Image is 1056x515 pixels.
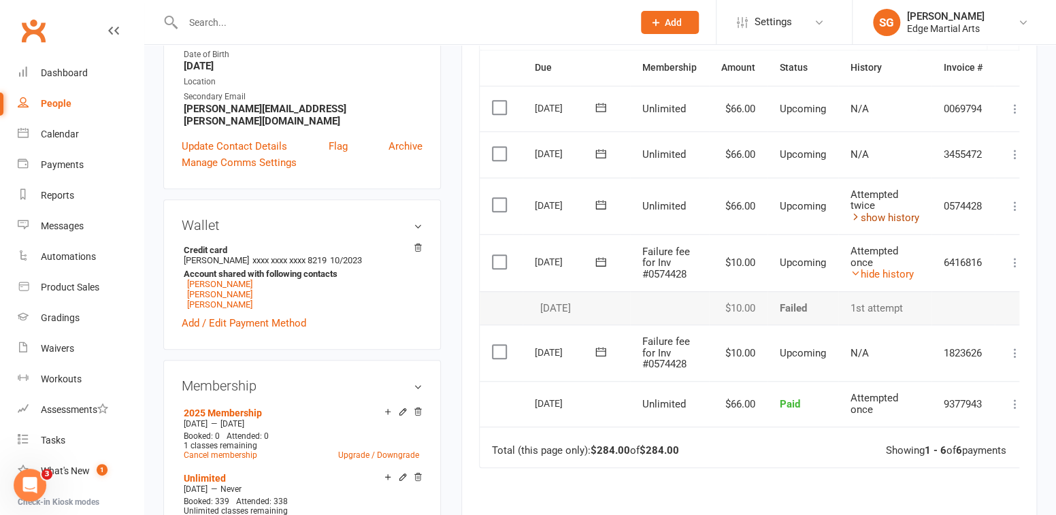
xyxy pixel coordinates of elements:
[220,484,242,494] span: Never
[931,234,995,291] td: 6416816
[184,408,262,418] a: 2025 Membership
[709,131,768,178] td: $66.00
[184,473,226,484] a: Unlimited
[338,450,419,460] a: Upgrade / Downgrade
[931,86,995,132] td: 0069794
[640,444,679,456] strong: $284.00
[523,50,630,85] th: Due
[630,50,709,85] th: Membership
[709,234,768,291] td: $10.00
[838,50,931,85] th: History
[851,103,869,115] span: N/A
[591,444,630,456] strong: $284.00
[184,245,416,255] strong: Credit card
[41,282,99,293] div: Product Sales
[18,242,144,272] a: Automations
[329,138,348,154] a: Flag
[642,398,686,410] span: Unlimited
[184,450,257,460] a: Cancel membership
[41,67,88,78] div: Dashboard
[642,246,690,280] span: Failure fee for Inv #0574428
[41,190,74,201] div: Reports
[184,76,423,88] div: Location
[184,431,220,441] span: Booked: 0
[768,50,838,85] th: Status
[18,333,144,364] a: Waivers
[780,148,826,161] span: Upcoming
[641,11,699,34] button: Add
[780,398,800,410] span: Paid
[184,48,423,61] div: Date of Birth
[184,269,416,279] strong: Account shared with following contacts
[931,178,995,235] td: 0574428
[41,220,84,231] div: Messages
[642,103,686,115] span: Unlimited
[851,268,914,280] a: hide history
[851,148,869,161] span: N/A
[535,143,597,164] div: [DATE]
[187,299,252,310] a: [PERSON_NAME]
[780,103,826,115] span: Upcoming
[492,445,679,456] div: Total (this page only): of
[873,9,900,36] div: SG
[41,373,82,384] div: Workouts
[931,381,995,427] td: 9377943
[838,291,931,325] td: 1st attempt
[709,86,768,132] td: $66.00
[180,418,423,429] div: —
[220,419,244,429] span: [DATE]
[182,378,423,393] h3: Membership
[184,60,423,72] strong: [DATE]
[18,58,144,88] a: Dashboard
[41,435,65,446] div: Tasks
[179,13,623,32] input: Search...
[18,272,144,303] a: Product Sales
[330,255,362,265] span: 10/2023
[709,325,768,381] td: $10.00
[642,200,686,212] span: Unlimited
[535,195,597,216] div: [DATE]
[97,464,108,476] span: 1
[18,150,144,180] a: Payments
[709,291,768,325] td: $10.00
[755,7,792,37] span: Settings
[931,131,995,178] td: 3455472
[184,419,208,429] span: [DATE]
[18,211,144,242] a: Messages
[18,364,144,395] a: Workouts
[41,251,96,262] div: Automations
[41,98,71,109] div: People
[931,325,995,381] td: 1823626
[41,129,79,139] div: Calendar
[184,441,257,450] span: 1 classes remaining
[184,90,423,103] div: Secondary Email
[187,289,252,299] a: [PERSON_NAME]
[851,392,898,416] span: Attempted once
[18,180,144,211] a: Reports
[184,497,229,506] span: Booked: 339
[14,469,46,501] iframe: Intercom live chat
[187,279,252,289] a: [PERSON_NAME]
[41,343,74,354] div: Waivers
[780,200,826,212] span: Upcoming
[851,245,898,269] span: Attempted once
[182,243,423,312] li: [PERSON_NAME]
[768,291,838,325] td: Failed
[780,256,826,269] span: Upcoming
[18,425,144,456] a: Tasks
[182,315,306,331] a: Add / Edit Payment Method
[41,465,90,476] div: What's New
[41,159,84,170] div: Payments
[535,251,597,272] div: [DATE]
[184,103,423,127] strong: [PERSON_NAME][EMAIL_ADDRESS][PERSON_NAME][DOMAIN_NAME]
[182,218,423,233] h3: Wallet
[851,347,869,359] span: N/A
[851,212,919,224] a: show history
[18,119,144,150] a: Calendar
[907,10,985,22] div: [PERSON_NAME]
[709,50,768,85] th: Amount
[227,431,269,441] span: Attended: 0
[780,347,826,359] span: Upcoming
[180,484,423,495] div: —
[535,97,597,118] div: [DATE]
